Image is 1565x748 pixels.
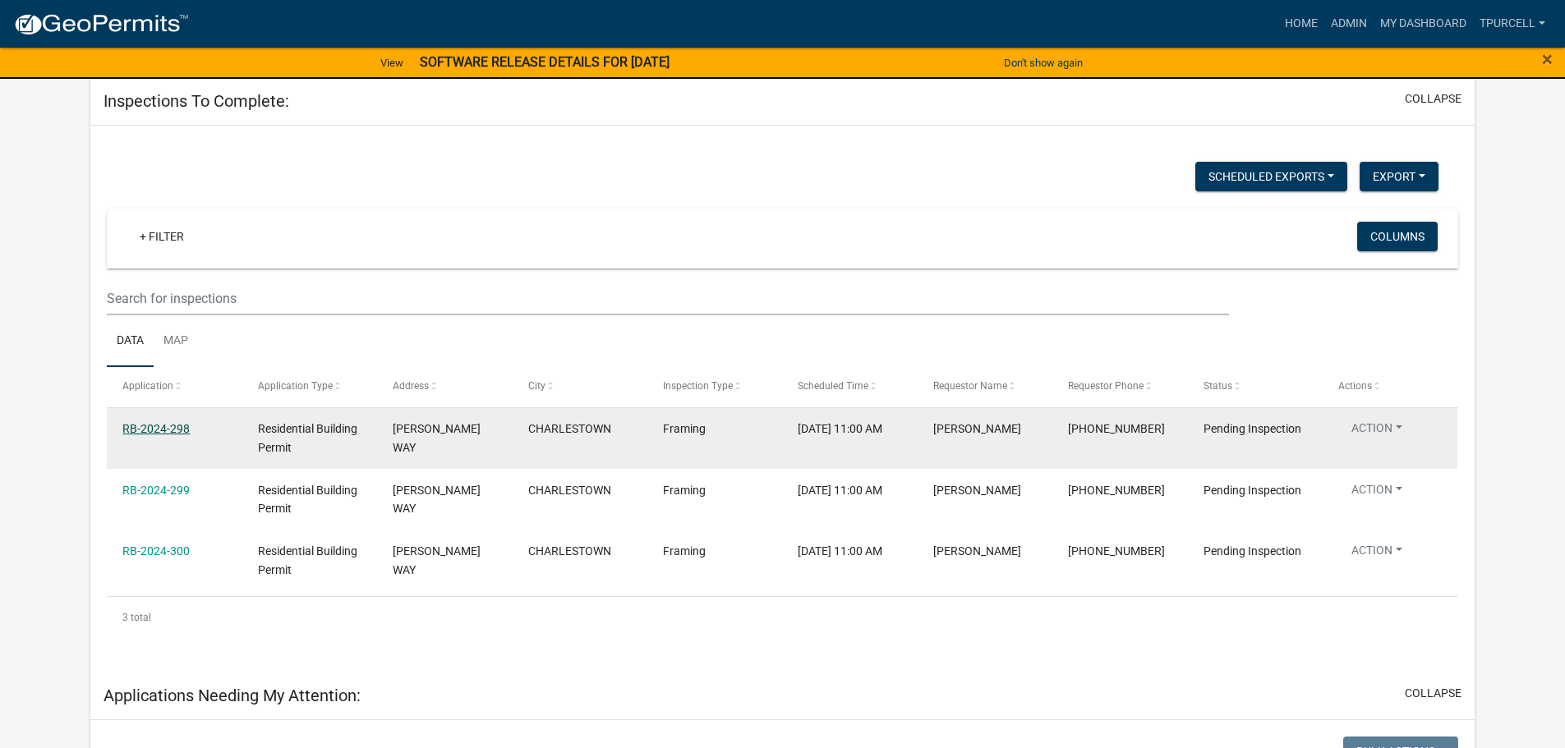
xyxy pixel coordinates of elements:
[1068,422,1165,435] span: 502-641-9552
[1204,484,1301,497] span: Pending Inspection
[1052,367,1187,406] datatable-header-cell: Requestor Phone
[258,544,357,576] span: Residential Building Permit
[122,422,190,435] a: RB-2024-298
[933,422,1021,435] span: Rob Kaberle
[90,126,1475,672] div: collapse
[1473,8,1552,39] a: Tpurcell
[107,367,242,406] datatable-header-cell: Application
[782,367,917,406] datatable-header-cell: Scheduled Time
[1338,420,1415,443] button: Action
[1068,484,1165,497] span: 502-641-9552
[104,686,361,705] h5: Applications Needing My Attention:
[933,380,1007,392] span: Requestor Name
[393,422,481,454] span: JACKSON WAY
[374,49,410,76] a: View
[647,367,782,406] datatable-header-cell: Inspection Type
[122,544,190,558] a: RB-2024-300
[258,484,357,516] span: Residential Building Permit
[1068,380,1144,392] span: Requestor Phone
[528,380,545,392] span: City
[107,315,154,368] a: Data
[918,367,1052,406] datatable-header-cell: Requestor Name
[1405,685,1461,702] button: collapse
[107,282,1228,315] input: Search for inspections
[1195,162,1347,191] button: Scheduled Exports
[798,422,882,435] span: 10/07/2025, 11:00 AM
[127,222,197,251] a: + Filter
[420,54,670,70] strong: SOFTWARE RELEASE DETAILS FOR [DATE]
[1278,8,1324,39] a: Home
[1374,8,1473,39] a: My Dashboard
[107,597,1458,638] div: 3 total
[663,544,706,558] span: Framing
[528,484,611,497] span: CHARLESTOWN
[1204,380,1232,392] span: Status
[1542,48,1553,71] span: ×
[1323,367,1457,406] datatable-header-cell: Actions
[997,49,1089,76] button: Don't show again
[1338,481,1415,505] button: Action
[1204,422,1301,435] span: Pending Inspection
[512,367,647,406] datatable-header-cell: City
[1357,222,1438,251] button: Columns
[798,380,868,392] span: Scheduled Time
[528,544,611,558] span: CHARLESTOWN
[1360,162,1438,191] button: Export
[798,484,882,497] span: 10/07/2025, 11:00 AM
[798,544,882,558] span: 10/07/2025, 11:00 AM
[258,422,357,454] span: Residential Building Permit
[104,91,289,111] h5: Inspections To Complete:
[393,484,481,516] span: JACKSON WAY
[933,544,1021,558] span: Rob Kaberle
[663,484,706,497] span: Framing
[528,422,611,435] span: CHARLESTOWN
[258,380,333,392] span: Application Type
[1204,544,1301,558] span: Pending Inspection
[1405,90,1461,108] button: collapse
[122,380,173,392] span: Application
[377,367,512,406] datatable-header-cell: Address
[663,380,733,392] span: Inspection Type
[154,315,198,368] a: Map
[663,422,706,435] span: Framing
[1338,542,1415,566] button: Action
[242,367,377,406] datatable-header-cell: Application Type
[1542,49,1553,69] button: Close
[1187,367,1322,406] datatable-header-cell: Status
[122,484,190,497] a: RB-2024-299
[1324,8,1374,39] a: Admin
[393,380,429,392] span: Address
[1338,380,1372,392] span: Actions
[1068,544,1165,558] span: 502-641-9552
[933,484,1021,497] span: Rob Kaberle
[393,544,481,576] span: JACKSON WAY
